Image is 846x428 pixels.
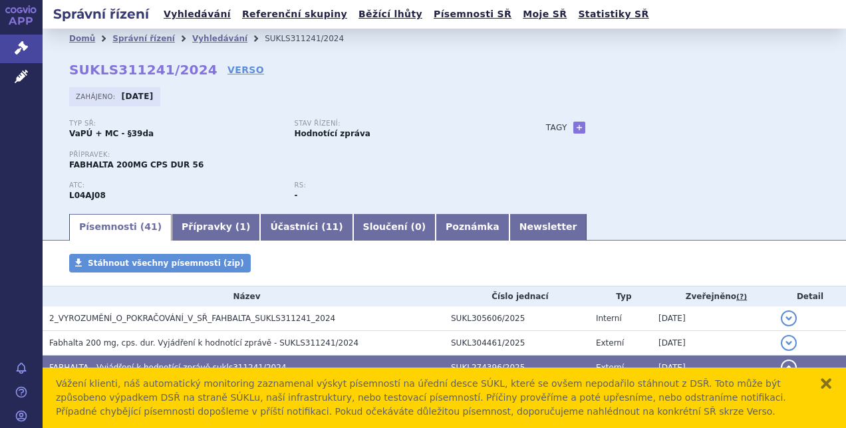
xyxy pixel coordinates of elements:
[69,151,519,159] p: Přípravek:
[43,5,160,23] h2: Správní řízení
[294,181,505,189] p: RS:
[596,314,622,323] span: Interní
[192,34,247,43] a: Vyhledávání
[519,5,571,23] a: Moje SŘ
[444,306,589,331] td: SUKL305606/2025
[596,363,624,372] span: Externí
[774,286,846,306] th: Detail
[444,286,589,306] th: Číslo jednací
[354,5,426,23] a: Běžící lhůty
[160,5,235,23] a: Vyhledávání
[56,377,806,419] div: Vážení klienti, náš automatický monitoring zaznamenal výskyt písemností na úřední desce SÚKL, kte...
[652,331,774,356] td: [DATE]
[652,286,774,306] th: Zveřejněno
[172,214,260,241] a: Přípravky (1)
[69,34,95,43] a: Domů
[596,338,624,348] span: Externí
[574,5,652,23] a: Statistiky SŘ
[69,160,204,169] span: FABHALTA 200MG CPS DUR 56
[736,292,747,302] abbr: (?)
[819,377,833,390] button: zavřít
[144,221,157,232] span: 41
[238,5,351,23] a: Referenční skupiny
[509,214,587,241] a: Newsletter
[265,29,361,49] li: SUKLS311241/2024
[444,331,589,356] td: SUKL304461/2025
[112,34,175,43] a: Správní řízení
[589,286,652,306] th: Typ
[652,306,774,331] td: [DATE]
[781,335,797,351] button: detail
[444,356,589,380] td: SUKL274396/2025
[294,191,297,200] strong: -
[781,360,797,375] button: detail
[69,191,106,200] strong: IPTAKOPAN
[415,221,422,232] span: 0
[430,5,515,23] a: Písemnosti SŘ
[43,286,444,306] th: Název
[49,363,287,372] span: FABHALTA - Vyjádření k hodnotící zprávě sukls311241/2024
[573,122,585,134] a: +
[239,221,246,232] span: 1
[260,214,352,241] a: Účastníci (11)
[88,259,244,268] span: Stáhnout všechny písemnosti (zip)
[69,214,172,241] a: Písemnosti (41)
[353,214,436,241] a: Sloučení (0)
[546,120,567,136] h3: Tagy
[69,62,217,78] strong: SUKLS311241/2024
[294,120,505,128] p: Stav řízení:
[652,356,774,380] td: [DATE]
[49,338,358,348] span: Fabhalta 200 mg, cps. dur. Vyjádření k hodnotící zprávě - SUKLS311241/2024
[122,92,154,101] strong: [DATE]
[326,221,339,232] span: 11
[69,181,281,189] p: ATC:
[227,63,264,76] a: VERSO
[294,129,370,138] strong: Hodnotící zpráva
[49,314,335,323] span: 2_VYROZUMĚNÍ_O_POKRAČOVÁNÍ_V_SŘ_FAHBALTA_SUKLS311241_2024
[69,120,281,128] p: Typ SŘ:
[436,214,509,241] a: Poznámka
[781,310,797,326] button: detail
[76,91,118,102] span: Zahájeno:
[69,254,251,272] a: Stáhnout všechny písemnosti (zip)
[69,129,154,138] strong: VaPÚ + MC - §39da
